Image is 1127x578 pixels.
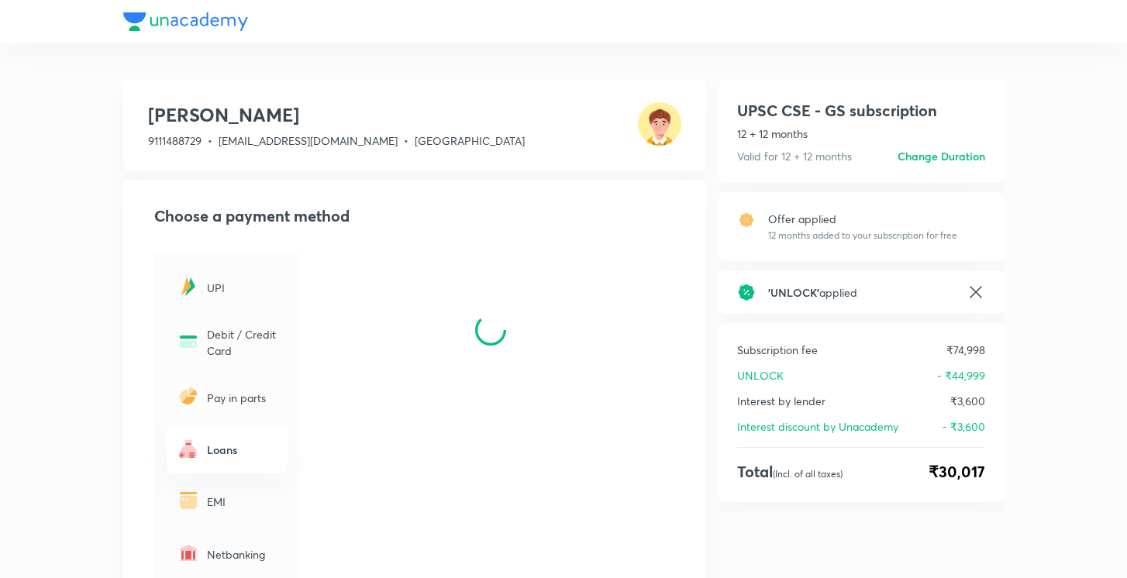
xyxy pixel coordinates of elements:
img: Avatar [638,102,681,146]
p: UNLOCK [737,367,784,384]
p: Valid for 12 + 12 months [737,148,852,164]
p: Netbanking [207,546,278,563]
h6: applied [768,284,954,301]
h3: [PERSON_NAME] [148,102,525,127]
h1: UPSC CSE - GS subscription [737,99,937,122]
p: Offer applied [768,211,957,227]
img: - [176,436,201,461]
p: Pay in parts [207,390,278,406]
p: (Incl. of all taxes) [773,468,843,480]
img: - [176,274,201,299]
h6: Change Duration [898,148,985,164]
p: - ₹3,600 [943,418,985,435]
span: [EMAIL_ADDRESS][DOMAIN_NAME] [219,133,398,148]
span: ₹30,017 [929,460,985,483]
img: - [176,329,201,354]
p: Subscription fee [737,342,818,358]
p: ₹74,998 [946,342,985,358]
h2: Choose a payment method [154,205,681,228]
p: UPI [207,280,278,296]
img: offer [737,211,756,229]
h6: Loans [207,442,278,458]
p: Debit / Credit Card [207,326,278,359]
img: - [176,384,201,408]
span: [GEOGRAPHIC_DATA] [415,133,525,148]
p: Interest discount by Unacademy [737,418,898,435]
span: 9111488729 [148,133,202,148]
h4: Total [737,460,843,483]
p: 12 + 12 months [737,126,985,142]
img: - [176,488,201,513]
p: - ₹44,999 [937,367,985,384]
img: - [176,541,201,566]
p: EMI [207,494,278,510]
p: 12 months added to your subscription for free [768,229,957,243]
span: ' UNLOCK ' [768,285,819,300]
span: • [404,133,408,148]
p: ₹3,600 [950,393,985,409]
p: Interest by lender [737,393,825,409]
span: • [208,133,212,148]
